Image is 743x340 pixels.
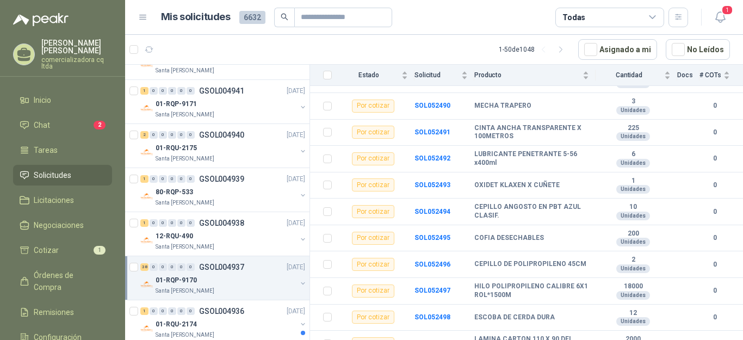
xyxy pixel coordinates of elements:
[159,219,167,227] div: 0
[352,205,394,218] div: Por cotizar
[150,175,158,183] div: 0
[159,131,167,139] div: 0
[41,57,112,70] p: comercializadora cq ltda
[34,244,59,256] span: Cotizar
[13,302,112,323] a: Remisiones
[616,317,650,326] div: Unidades
[616,106,650,115] div: Unidades
[177,307,185,315] div: 0
[578,39,657,60] button: Asignado a mi
[140,128,307,163] a: 2 0 0 0 0 0 GSOL004940[DATE] Company Logo01-RQU-2175Santa [PERSON_NAME]
[287,218,305,228] p: [DATE]
[474,71,580,79] span: Producto
[13,140,112,160] a: Tareas
[596,256,671,264] b: 2
[414,208,450,215] a: SOL052494
[140,102,153,115] img: Company Logo
[699,286,730,296] b: 0
[156,66,214,75] p: Santa [PERSON_NAME]
[287,130,305,140] p: [DATE]
[150,131,158,139] div: 0
[596,150,671,159] b: 6
[616,264,650,273] div: Unidades
[187,87,195,95] div: 0
[34,144,58,156] span: Tareas
[140,278,153,291] img: Company Logo
[414,313,450,321] b: SOL052498
[352,178,394,191] div: Por cotizar
[474,150,589,167] b: LUBRICANTE PENETRANTE 5-56 x400ml
[596,203,671,212] b: 10
[474,260,586,269] b: CEPILLO DE POLIPROPILENO 45CM
[41,39,112,54] p: [PERSON_NAME] [PERSON_NAME]
[699,312,730,323] b: 0
[177,87,185,95] div: 0
[616,212,650,220] div: Unidades
[499,41,569,58] div: 1 - 50 de 1048
[616,185,650,194] div: Unidades
[414,128,450,136] a: SOL052491
[140,175,148,183] div: 1
[140,172,307,207] a: 1 0 0 0 0 0 GSOL004939[DATE] Company Logo80-RQP-533Santa [PERSON_NAME]
[596,71,662,79] span: Cantidad
[177,219,185,227] div: 0
[94,121,106,129] span: 2
[596,124,671,133] b: 225
[140,190,153,203] img: Company Logo
[34,194,74,206] span: Licitaciones
[187,307,195,315] div: 0
[414,181,450,189] a: SOL052493
[168,263,176,271] div: 0
[168,307,176,315] div: 0
[414,234,450,242] a: SOL052495
[616,238,650,246] div: Unidades
[34,219,84,231] span: Negociaciones
[287,262,305,273] p: [DATE]
[150,87,158,95] div: 0
[150,263,158,271] div: 0
[281,13,288,21] span: search
[156,110,214,119] p: Santa [PERSON_NAME]
[13,90,112,110] a: Inicio
[677,65,699,86] th: Docs
[710,8,730,27] button: 1
[156,287,214,295] p: Santa [PERSON_NAME]
[414,261,450,268] a: SOL052496
[140,219,148,227] div: 1
[140,217,307,251] a: 1 0 0 0 0 0 GSOL004938[DATE] Company Logo12-RQU-490Santa [PERSON_NAME]
[199,307,244,315] p: GSOL004936
[140,146,153,159] img: Company Logo
[156,199,214,207] p: Santa [PERSON_NAME]
[699,207,730,217] b: 0
[596,177,671,186] b: 1
[352,285,394,298] div: Por cotizar
[352,232,394,245] div: Por cotizar
[156,331,214,339] p: Santa [PERSON_NAME]
[187,131,195,139] div: 0
[156,231,193,242] p: 12-RQU-490
[596,97,671,106] b: 3
[199,219,244,227] p: GSOL004938
[140,263,148,271] div: 38
[352,100,394,113] div: Por cotizar
[699,71,721,79] span: # COTs
[187,263,195,271] div: 0
[168,87,176,95] div: 0
[34,94,51,106] span: Inicio
[474,102,531,110] b: MECHA TRAPERO
[596,230,671,238] b: 200
[161,9,231,25] h1: Mis solicitudes
[699,101,730,111] b: 0
[414,154,450,162] b: SOL052492
[474,234,544,243] b: COFIA DESECHABLES
[177,131,185,139] div: 0
[414,287,450,294] a: SOL052497
[159,307,167,315] div: 0
[199,87,244,95] p: GSOL004941
[474,181,560,190] b: OXIDET KLAXEN X CUÑETE
[13,165,112,186] a: Solicitudes
[699,180,730,190] b: 0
